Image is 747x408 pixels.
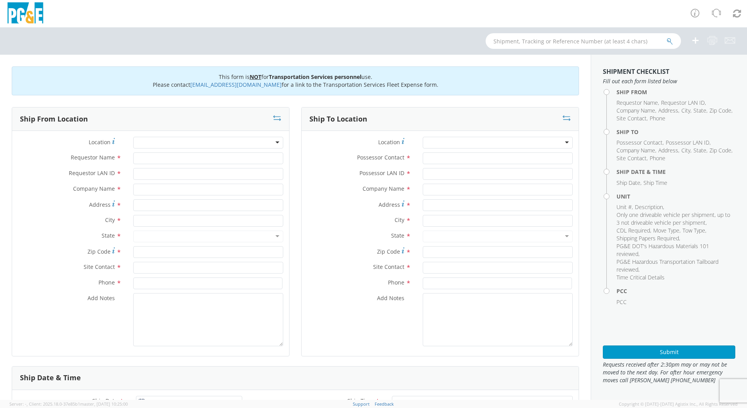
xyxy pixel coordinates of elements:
[617,154,647,162] span: Site Contact
[603,77,735,85] span: Fill out each form listed below
[661,99,705,106] span: Requestor LAN ID
[388,279,404,286] span: Phone
[20,374,81,382] h3: Ship Date & Time
[709,107,733,115] li: ,
[617,139,664,147] li: ,
[92,397,118,404] span: Ship Date
[617,139,663,146] span: Possessor Contact
[658,147,679,154] li: ,
[617,147,656,154] li: ,
[617,129,735,135] h4: Ship To
[617,154,648,162] li: ,
[617,193,735,199] h4: Unit
[359,169,404,177] span: Possessor LAN ID
[658,107,678,114] span: Address
[190,81,282,88] a: [EMAIL_ADDRESS][DOMAIN_NAME]
[89,201,111,208] span: Address
[379,201,400,208] span: Address
[681,107,690,114] span: City
[617,234,680,242] li: ,
[653,227,679,234] span: Move Type
[617,169,735,175] h4: Ship Date & Time
[80,401,128,407] span: master, [DATE] 10:25:00
[377,248,400,255] span: Zip Code
[29,401,128,407] span: Client: 2025.18.0-37e85b1
[661,99,706,107] li: ,
[617,115,647,122] span: Site Contact
[617,115,648,122] li: ,
[88,294,115,302] span: Add Notes
[681,147,692,154] li: ,
[709,147,731,154] span: Zip Code
[105,216,115,224] span: City
[617,242,709,258] span: PG&E DOT's Hazardous Materials 101 reviewed
[617,298,627,306] span: PCC
[709,147,733,154] li: ,
[269,73,361,81] b: Transportation Services personnel
[650,154,665,162] span: Phone
[617,274,665,281] span: Time Critical Details
[73,185,115,192] span: Company Name
[603,67,669,76] strong: Shipment Checklist
[88,248,111,255] span: Zip Code
[69,169,115,177] span: Requestor LAN ID
[391,232,404,239] span: State
[603,361,735,384] span: Requests received after 2:30pm may or may not be moved to the next day. For after hour emergency ...
[12,66,579,95] div: This form is for use. Please contact for a link to the Transportation Services Fleet Expense form.
[375,401,394,407] a: Feedback
[250,73,261,81] u: NOT
[709,107,731,114] span: Zip Code
[347,397,373,404] span: Ship Time
[617,234,679,242] span: Shipping Papers Required
[650,115,665,122] span: Phone
[617,99,659,107] li: ,
[619,401,738,407] span: Copyright © [DATE]-[DATE] Agistix Inc., All Rights Reserved
[681,147,690,154] span: City
[84,263,115,270] span: Site Contact
[395,216,404,224] span: City
[617,258,733,274] li: ,
[357,154,404,161] span: Possessor Contact
[617,107,656,115] li: ,
[683,227,705,234] span: Tow Type
[693,147,708,154] li: ,
[377,294,404,302] span: Add Notes
[653,227,681,234] li: ,
[693,147,706,154] span: State
[617,99,658,106] span: Requestor Name
[353,401,370,407] a: Support
[617,227,650,234] span: CDL Required
[635,203,664,211] li: ,
[658,147,678,154] span: Address
[20,115,88,123] h3: Ship From Location
[89,138,111,146] span: Location
[98,279,115,286] span: Phone
[617,147,655,154] span: Company Name
[617,288,735,294] h4: PCC
[681,107,692,115] li: ,
[373,263,404,270] span: Site Contact
[617,179,640,186] span: Ship Date
[617,203,633,211] li: ,
[363,185,404,192] span: Company Name
[102,232,115,239] span: State
[309,115,367,123] h3: Ship To Location
[693,107,706,114] span: State
[27,401,28,407] span: ,
[6,2,45,25] img: pge-logo-06675f144f4cfa6a6814.png
[666,139,709,146] span: Possessor LAN ID
[486,33,681,49] input: Shipment, Tracking or Reference Number (at least 4 chars)
[617,242,733,258] li: ,
[617,211,733,227] li: ,
[378,138,400,146] span: Location
[617,179,642,187] li: ,
[693,107,708,115] li: ,
[9,401,28,407] span: Server: -
[666,139,711,147] li: ,
[617,258,718,273] span: PG&E Hazardous Transportation Tailboard reviewed
[635,203,663,211] span: Description
[617,203,632,211] span: Unit #
[603,345,735,359] button: Submit
[617,89,735,95] h4: Ship From
[683,227,706,234] li: ,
